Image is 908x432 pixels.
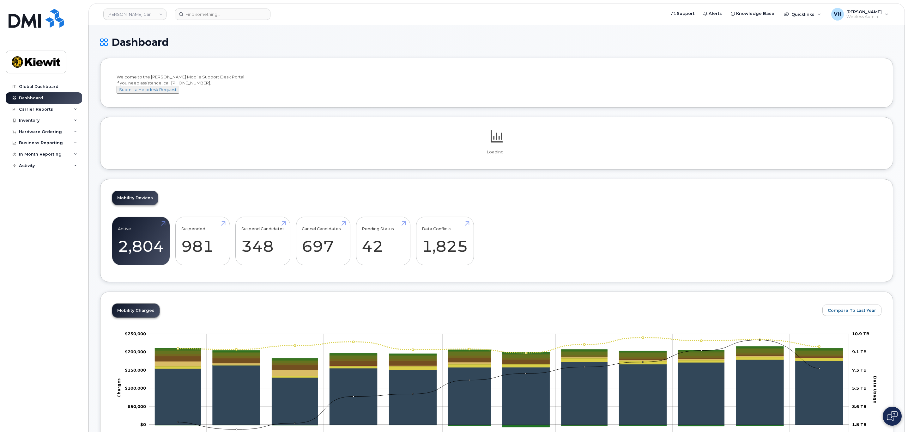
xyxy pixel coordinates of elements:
[822,305,881,316] button: Compare To Last Year
[125,386,146,391] tspan: $100,000
[117,86,179,94] button: Submit a Helpdesk Request
[852,386,867,391] tspan: 5.5 TB
[887,411,898,421] img: Open chat
[125,386,146,391] g: $0
[118,220,164,262] a: Active 2,804
[852,349,867,354] tspan: 9.1 TB
[112,191,158,205] a: Mobility Devices
[140,422,146,427] tspan: $0
[241,220,285,262] a: Suspend Candidates 348
[852,331,869,336] tspan: 10.9 TB
[422,220,468,262] a: Data Conflicts 1,825
[117,74,877,94] div: Welcome to the [PERSON_NAME] Mobile Support Desk Portal If you need assistance, call [PHONE_NUMBER].
[873,376,878,403] tspan: Data Usage
[116,378,121,398] tspan: Charges
[828,307,876,313] span: Compare To Last Year
[112,149,881,155] p: Loading...
[125,367,146,373] tspan: $150,000
[155,357,843,378] g: Roaming
[125,331,146,336] tspan: $250,000
[852,422,867,427] tspan: 1.8 TB
[155,356,843,376] g: Cancellation
[125,367,146,373] g: $0
[155,360,843,425] g: Rate Plan
[128,404,146,409] tspan: $50,000
[125,349,146,354] g: $0
[302,220,344,262] a: Cancel Candidates 697
[155,357,843,376] g: Data
[852,367,867,373] tspan: 7.3 TB
[100,37,893,48] h1: Dashboard
[181,220,224,262] a: Suspended 981
[852,404,867,409] tspan: 3.6 TB
[362,220,404,262] a: Pending Status 42
[128,404,146,409] g: $0
[117,87,179,92] a: Submit a Helpdesk Request
[155,425,843,427] g: Credits
[112,304,160,318] a: Mobility Charges
[125,331,146,336] g: $0
[125,349,146,354] tspan: $200,000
